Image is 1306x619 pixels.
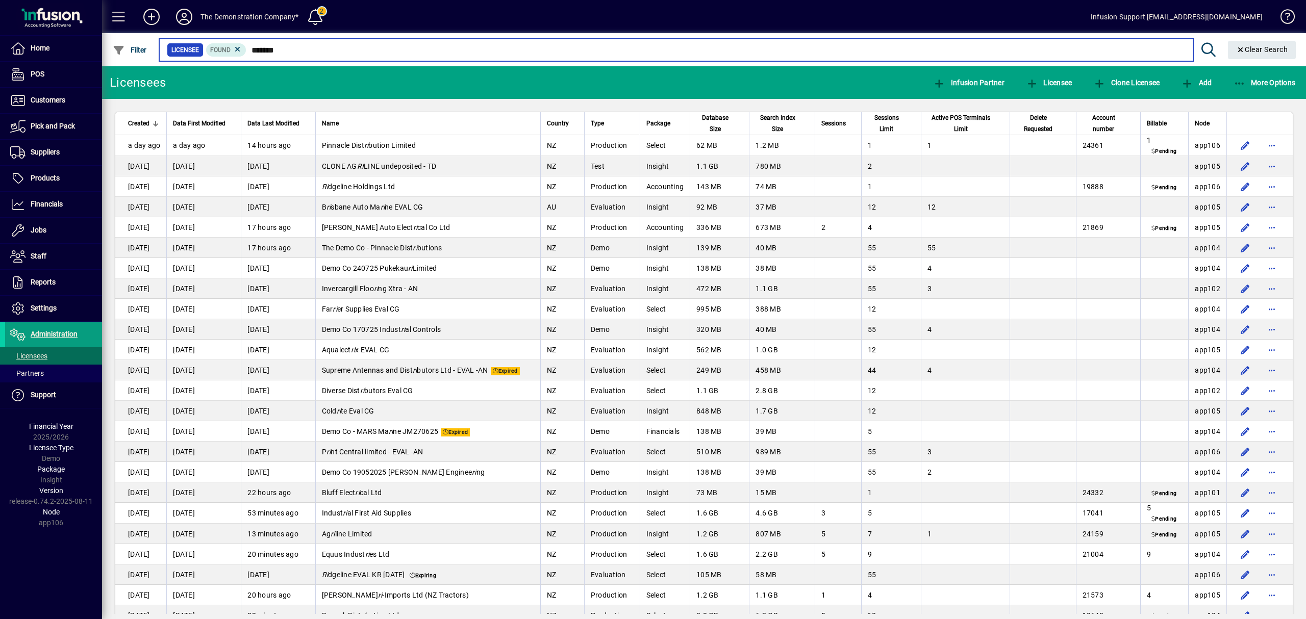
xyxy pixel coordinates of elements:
[322,141,416,149] span: Pinnacle Dist bution Limited
[584,176,640,197] td: Production
[322,264,437,272] span: Demo Co 240725 Pukekau Limited
[351,346,356,354] em: ri
[640,360,690,380] td: Select
[1264,546,1280,562] button: More options
[31,391,56,399] span: Support
[166,360,241,380] td: [DATE]
[584,319,640,340] td: Demo
[584,340,640,360] td: Evaluation
[166,299,241,319] td: [DATE]
[5,218,102,243] a: Jobs
[547,118,578,129] div: Country
[921,258,1010,278] td: 4
[357,162,364,170] em: RI
[135,8,168,26] button: Add
[166,380,241,401] td: [DATE]
[241,299,315,319] td: [DATE]
[241,319,315,340] td: [DATE]
[1264,382,1280,399] button: More options
[1016,112,1061,135] span: Delete Requested
[200,9,299,25] div: The Demonstration Company*
[322,223,450,231] span: [PERSON_NAME] Auto Elect cal Co Ltd
[322,244,442,252] span: The Demo Co - Pinnacle Dist butions
[1264,526,1280,542] button: More options
[749,360,815,380] td: 458 MB
[1264,484,1280,501] button: More options
[1237,219,1253,236] button: Edit
[584,278,640,299] td: Evaluation
[1264,178,1280,195] button: More options
[1264,199,1280,215] button: More options
[749,197,815,217] td: 37 MB
[166,278,241,299] td: [DATE]
[540,156,584,176] td: NZ
[5,140,102,165] a: Suppliers
[640,258,690,278] td: Insight
[690,135,749,156] td: 62 MB
[115,319,166,340] td: [DATE]
[921,197,1010,217] td: 12
[921,278,1010,299] td: 3
[646,118,670,129] span: Package
[1264,321,1280,338] button: More options
[640,156,690,176] td: Insight
[921,238,1010,258] td: 55
[115,340,166,360] td: [DATE]
[1195,203,1220,211] span: app105.prod.infusionbusinesssoftware.com
[110,41,149,59] button: Filter
[1237,301,1253,317] button: Edit
[1264,301,1280,317] button: More options
[115,380,166,401] td: [DATE]
[1140,135,1188,156] td: 1
[1237,362,1253,378] button: Edit
[591,118,604,129] span: Type
[31,252,46,260] span: Staff
[1195,305,1220,313] span: app104.prod.infusionbusinesssoftware.com
[166,176,241,197] td: [DATE]
[749,176,815,197] td: 74 MB
[401,325,406,333] em: ri
[749,156,815,176] td: 780 MB
[166,238,241,258] td: [DATE]
[584,238,640,258] td: Demo
[927,112,994,135] span: Active POS Terminals Limit
[5,192,102,217] a: Financials
[247,118,299,129] span: Data Last Modified
[168,8,200,26] button: Profile
[540,380,584,401] td: NZ
[241,176,315,197] td: [DATE]
[640,238,690,258] td: Insight
[1264,587,1280,603] button: More options
[115,156,166,176] td: [DATE]
[31,174,60,182] span: Products
[1237,444,1253,460] button: Edit
[1264,219,1280,236] button: More options
[690,360,749,380] td: 249 MB
[584,380,640,401] td: Evaluation
[1237,484,1253,501] button: Edit
[5,36,102,61] a: Home
[31,122,75,130] span: Pick and Pack
[128,118,160,129] div: Created
[115,217,166,238] td: [DATE]
[927,112,1003,135] div: Active POS Terminals Limit
[31,304,57,312] span: Settings
[646,118,684,129] div: Package
[540,176,584,197] td: NZ
[640,197,690,217] td: Insight
[1264,280,1280,297] button: More options
[591,118,634,129] div: Type
[1237,240,1253,256] button: Edit
[1264,362,1280,378] button: More options
[1076,176,1140,197] td: 19888
[241,340,315,360] td: [DATE]
[210,46,231,54] span: Found
[31,148,60,156] span: Suppliers
[690,238,749,258] td: 139 MB
[1023,73,1075,92] button: Licensee
[374,285,379,293] em: ri
[322,118,534,129] div: Name
[5,62,102,87] a: POS
[322,162,437,170] span: CLONE AG LINE undeposited - TD
[115,197,166,217] td: [DATE]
